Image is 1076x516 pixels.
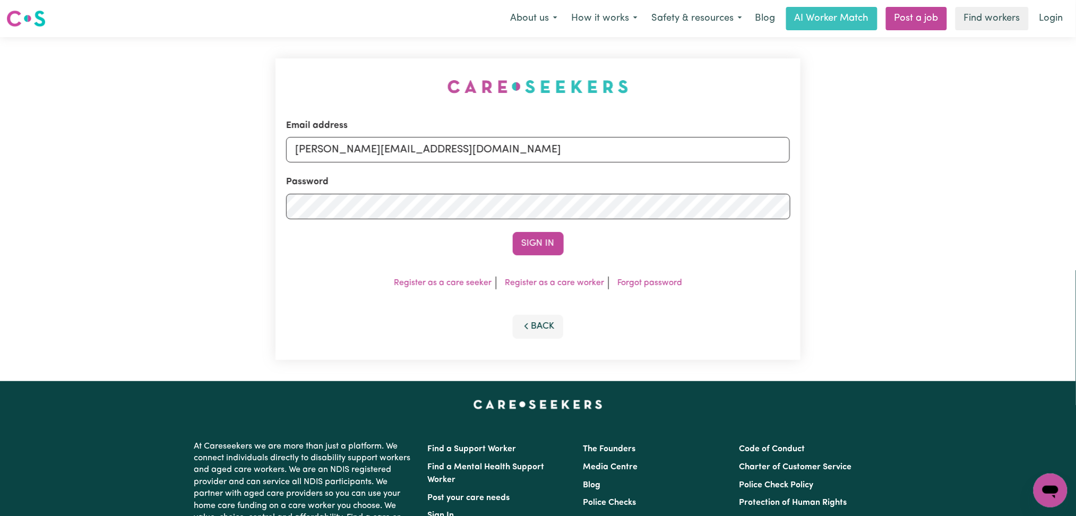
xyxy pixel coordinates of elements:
[583,498,636,507] a: Police Checks
[1034,474,1068,508] iframe: Button to launch messaging window
[644,7,749,30] button: Safety & resources
[886,7,947,30] a: Post a job
[503,7,564,30] button: About us
[739,445,805,453] a: Code of Conduct
[739,498,847,507] a: Protection of Human Rights
[583,463,638,471] a: Media Centre
[739,463,851,471] a: Charter of Customer Service
[428,494,510,502] a: Post your care needs
[428,463,545,484] a: Find a Mental Health Support Worker
[513,315,564,338] button: Back
[428,445,517,453] a: Find a Support Worker
[739,481,813,489] a: Police Check Policy
[286,137,790,162] input: Email address
[617,279,682,287] a: Forgot password
[286,119,348,133] label: Email address
[394,279,492,287] a: Register as a care seeker
[564,7,644,30] button: How it works
[505,279,604,287] a: Register as a care worker
[1033,7,1070,30] a: Login
[474,400,602,409] a: Careseekers home page
[583,481,601,489] a: Blog
[6,9,46,28] img: Careseekers logo
[583,445,636,453] a: The Founders
[786,7,877,30] a: AI Worker Match
[513,232,564,255] button: Sign In
[286,175,329,189] label: Password
[749,7,782,30] a: Blog
[6,6,46,31] a: Careseekers logo
[956,7,1029,30] a: Find workers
